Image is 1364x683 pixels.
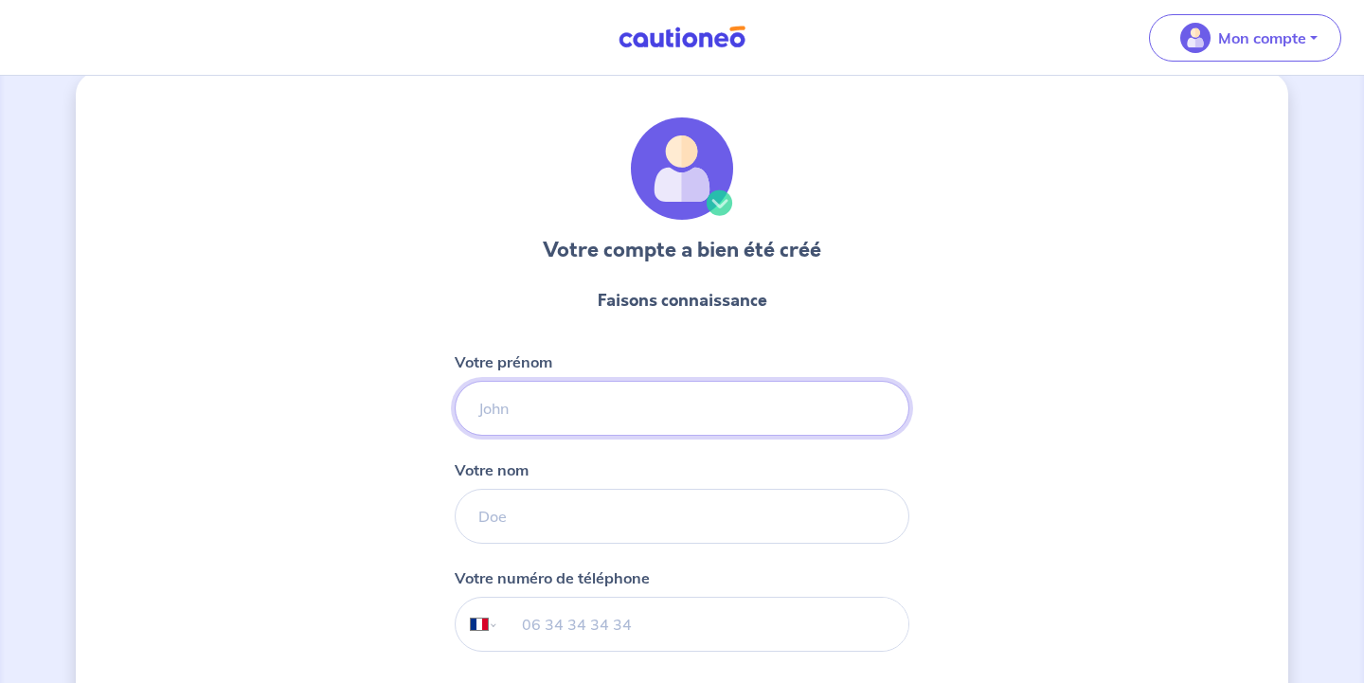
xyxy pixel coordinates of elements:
[611,26,753,49] img: Cautioneo
[598,288,767,313] p: Faisons connaissance
[1218,27,1306,49] p: Mon compte
[455,350,552,373] p: Votre prénom
[631,117,733,220] img: illu_account_valid.svg
[455,381,909,436] input: John
[455,489,909,544] input: Doe
[455,458,529,481] p: Votre nom
[1180,23,1211,53] img: illu_account_valid_menu.svg
[499,598,908,651] input: 06 34 34 34 34
[543,235,821,265] h3: Votre compte a bien été créé
[455,566,650,589] p: Votre numéro de téléphone
[1149,14,1341,62] button: illu_account_valid_menu.svgMon compte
